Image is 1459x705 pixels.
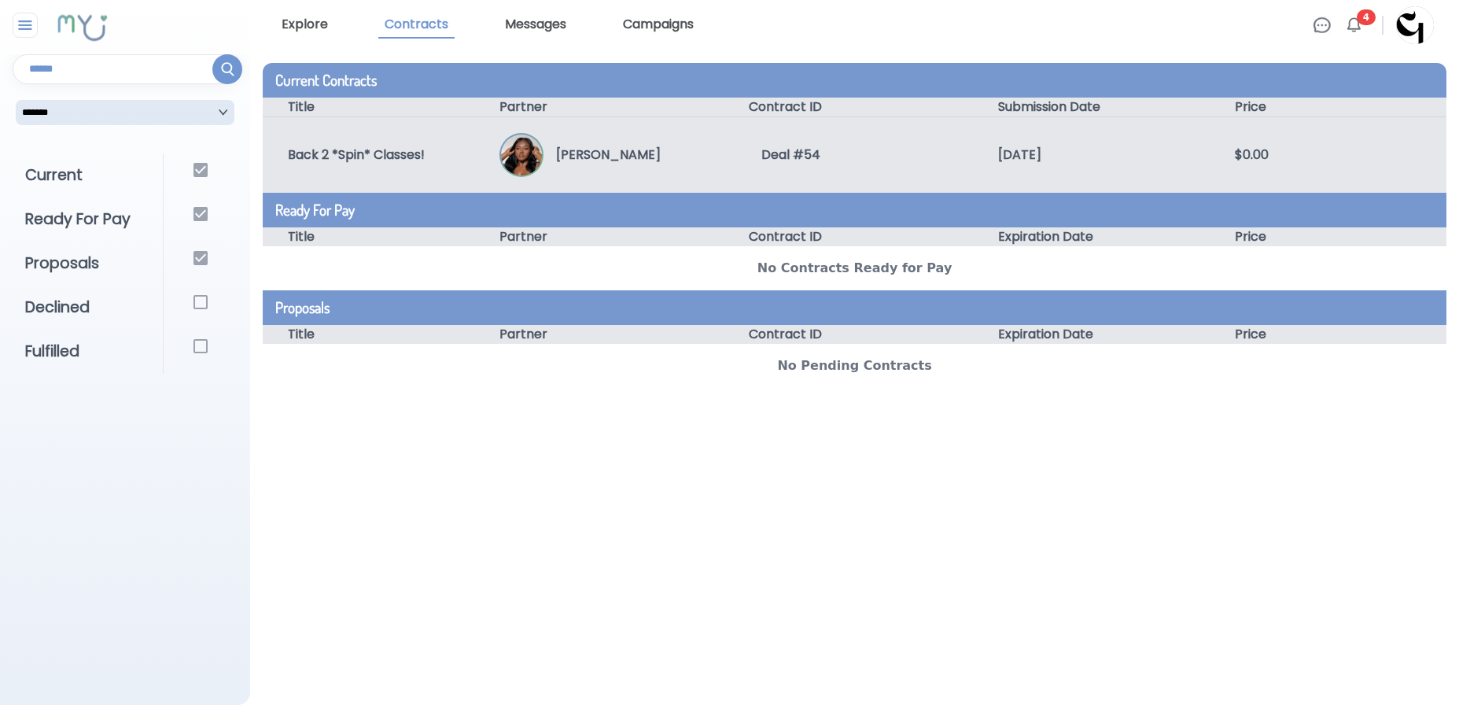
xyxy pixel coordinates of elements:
div: Deal # 54 [736,146,973,164]
div: Partner [499,325,736,344]
div: Current Contracts [263,63,1446,98]
div: Contract ID [736,98,973,116]
div: Title [263,325,499,344]
div: No Pending Contracts [263,344,1446,388]
a: Campaigns [617,12,700,39]
div: Expiration Date [973,325,1210,344]
div: [DATE] [973,146,1210,164]
div: $0.00 [1210,146,1446,164]
div: Back 2 *Spin* Classes! [263,146,499,164]
img: Profile [1396,6,1434,44]
div: Contract ID [736,325,973,344]
div: Submission Date [973,98,1210,116]
div: Proposals [13,242,163,286]
div: Title [263,98,499,116]
div: No Contracts Ready for Pay [263,246,1446,290]
div: Price [1210,227,1446,246]
div: Ready For Pay [13,197,163,242]
div: Partner [499,227,736,246]
div: Price [1210,98,1446,116]
p: [PERSON_NAME] [543,146,661,164]
div: Ready For Pay [263,193,1446,227]
div: Current [13,153,163,197]
a: Messages [499,12,573,39]
div: Price [1210,325,1446,344]
div: Contract ID [736,227,973,246]
div: Expiration Date [973,227,1210,246]
img: Close sidebar [16,16,35,35]
span: 4 [1357,9,1376,25]
div: Partner [499,98,736,116]
div: Proposals [263,290,1446,325]
div: Fulfilled [13,330,163,374]
img: Profile [501,135,542,175]
a: Explore [275,12,334,39]
div: Title [263,227,499,246]
img: Bell [1344,16,1363,35]
a: Contracts [378,12,455,39]
div: Declined [13,286,163,330]
img: Chat [1313,16,1332,35]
